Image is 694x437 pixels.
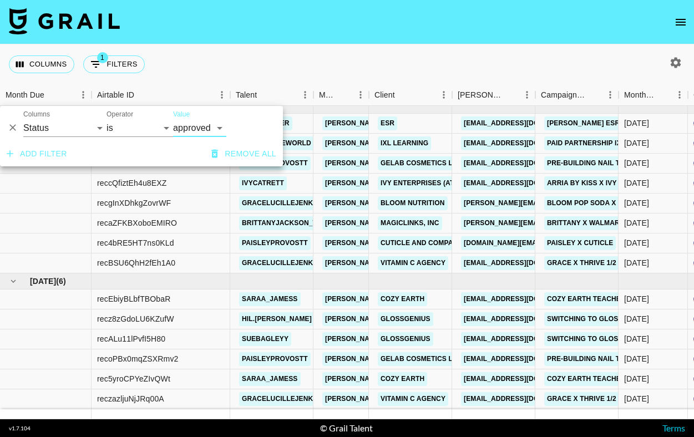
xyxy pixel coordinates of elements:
[662,423,685,433] a: Terms
[544,216,626,230] a: Brittany x Walmart
[586,87,602,103] button: Sort
[461,116,585,130] a: [EMAIL_ADDRESS][DOMAIN_NAME]
[619,84,688,106] div: Month Due
[461,256,585,270] a: [EMAIL_ADDRESS][DOMAIN_NAME]
[544,116,622,130] a: [PERSON_NAME] ESR
[461,312,585,326] a: [EMAIL_ADDRESS][DOMAIN_NAME]
[239,216,324,230] a: brittanyjackson_tv
[519,87,535,103] button: Menu
[378,256,448,270] a: Vitamin C Agency
[461,156,585,170] a: [EMAIL_ADDRESS][DOMAIN_NAME]
[97,52,108,63] span: 1
[56,276,66,287] span: ( 6 )
[378,196,448,210] a: Bloom Nutrition
[544,156,634,170] a: Pre-Building Nail Tips
[322,176,560,190] a: [PERSON_NAME][EMAIL_ADDRESS][PERSON_NAME][DOMAIN_NAME]
[656,87,671,103] button: Sort
[378,292,427,306] a: Cozy Earth
[322,156,560,170] a: [PERSON_NAME][EMAIL_ADDRESS][PERSON_NAME][DOMAIN_NAME]
[44,87,60,103] button: Sort
[624,313,649,324] div: Sep '25
[624,373,649,384] div: Sep '25
[544,332,674,346] a: Switching to GlossGenius x Sue
[30,276,56,287] span: [DATE]
[624,197,649,209] div: Aug '25
[239,196,327,210] a: gracelucillejenkins
[97,237,174,248] div: rec4bRE5HT7ns0KLd
[239,332,291,346] a: suebagleyy
[378,216,442,230] a: MagicLinks, Inc
[322,312,560,326] a: [PERSON_NAME][EMAIL_ADDRESS][PERSON_NAME][DOMAIN_NAME]
[9,425,31,432] div: v 1.7.104
[257,87,272,103] button: Sort
[23,110,50,119] label: Columns
[624,257,649,268] div: Aug '25
[322,352,560,366] a: [PERSON_NAME][EMAIL_ADDRESS][PERSON_NAME][DOMAIN_NAME]
[378,156,464,170] a: Gelab Cosmetics LLC
[320,423,373,434] div: © Grail Talent
[97,393,164,404] div: reczazljuNjJRq00A
[322,116,560,130] a: [PERSON_NAME][EMAIL_ADDRESS][PERSON_NAME][DOMAIN_NAME]
[239,292,301,306] a: saraa_jamess
[97,217,177,228] div: recaZFKBXoboEMIRO
[97,353,178,364] div: recoPBx0mqZSXRmv2
[297,87,313,103] button: Menu
[97,84,134,106] div: Airtable ID
[214,87,230,103] button: Menu
[602,87,619,103] button: Menu
[461,136,585,150] a: [EMAIL_ADDRESS][DOMAIN_NAME]
[624,157,649,169] div: Aug '25
[378,392,448,406] a: Vitamin C Agency
[461,332,585,346] a: [EMAIL_ADDRESS][DOMAIN_NAME]
[544,236,616,250] a: Paisley x Cuticle
[461,392,585,406] a: [EMAIL_ADDRESS][DOMAIN_NAME]
[107,110,133,119] label: Operator
[92,84,230,106] div: Airtable ID
[97,197,171,209] div: recgInXDhkgZovrWF
[97,313,174,324] div: recz8zGdoLU6KZufW
[461,372,585,386] a: [EMAIL_ADDRESS][DOMAIN_NAME]
[378,116,397,130] a: ESR
[322,256,560,270] a: [PERSON_NAME][EMAIL_ADDRESS][PERSON_NAME][DOMAIN_NAME]
[378,352,464,366] a: Gelab Cosmetics LLC
[541,84,586,106] div: Campaign (Type)
[624,217,649,228] div: Aug '25
[322,216,560,230] a: [PERSON_NAME][EMAIL_ADDRESS][PERSON_NAME][DOMAIN_NAME]
[97,257,175,268] div: recBSU6QhH2fEh1A0
[97,177,167,189] div: reccQfiztEh4u8EXZ
[374,84,395,106] div: Client
[671,87,688,103] button: Menu
[2,144,72,164] button: Add filter
[4,119,21,136] button: Delete
[458,84,503,106] div: [PERSON_NAME]
[503,87,519,103] button: Sort
[378,332,433,346] a: GlossGenius
[378,372,427,386] a: Cozy Earth
[134,87,150,103] button: Sort
[378,236,465,250] a: Cuticle and Company
[544,392,619,406] a: Grace x Thrive 1/2
[322,196,560,210] a: [PERSON_NAME][EMAIL_ADDRESS][PERSON_NAME][DOMAIN_NAME]
[369,84,452,106] div: Client
[239,392,327,406] a: gracelucillejenkins
[452,84,535,106] div: Booker
[75,87,92,103] button: Menu
[461,236,641,250] a: [DOMAIN_NAME][EMAIL_ADDRESS][DOMAIN_NAME]
[337,87,352,103] button: Sort
[624,293,649,304] div: Sep '25
[239,176,287,190] a: ivycatrett
[322,292,560,306] a: [PERSON_NAME][EMAIL_ADDRESS][PERSON_NAME][DOMAIN_NAME]
[378,176,529,190] a: Ivy Enterprises (ATTN: [PERSON_NAME])
[670,11,692,33] button: open drawer
[313,84,369,106] div: Manager
[544,176,620,190] a: Arria by Kiss x Ivy
[6,273,21,289] button: hide children
[97,333,165,344] div: recALu11lPvfI5H80
[173,110,190,119] label: Value
[322,332,560,346] a: [PERSON_NAME][EMAIL_ADDRESS][PERSON_NAME][DOMAIN_NAME]
[230,84,313,106] div: Talent
[378,312,433,326] a: GlossGenius
[544,196,645,210] a: Bloom Pop Soda x Grace
[624,138,649,149] div: Aug '25
[624,177,649,189] div: Aug '25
